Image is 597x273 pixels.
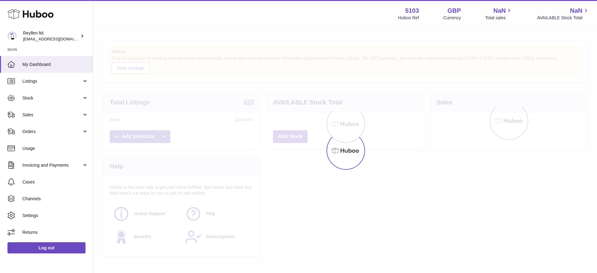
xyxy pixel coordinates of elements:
span: Invoicing and Payments [22,162,82,168]
a: Log out [7,242,86,253]
span: Cases [22,179,88,185]
span: Total sales [485,15,513,21]
span: Orders [22,129,82,135]
strong: 5103 [405,7,419,15]
a: NaN Total sales [485,7,513,21]
span: My Dashboard [22,62,88,67]
span: Sales [22,112,82,118]
div: Huboo Ref [398,15,419,21]
span: Usage [22,146,88,151]
span: Settings [22,213,88,219]
img: internalAdmin-5103@internal.huboo.com [7,31,17,41]
span: NaN [493,7,506,15]
span: [EMAIL_ADDRESS][DOMAIN_NAME] [23,36,91,41]
span: AVAILABLE Stock Total [537,15,590,21]
a: NaN AVAILABLE Stock Total [537,7,590,21]
div: Currency [443,15,461,21]
div: Reyllen ltd. [23,30,79,42]
strong: GBP [447,7,461,15]
span: Returns [22,229,88,235]
span: NaN [570,7,582,15]
span: Channels [22,196,88,202]
span: Stock [22,95,82,101]
span: Listings [22,78,82,84]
